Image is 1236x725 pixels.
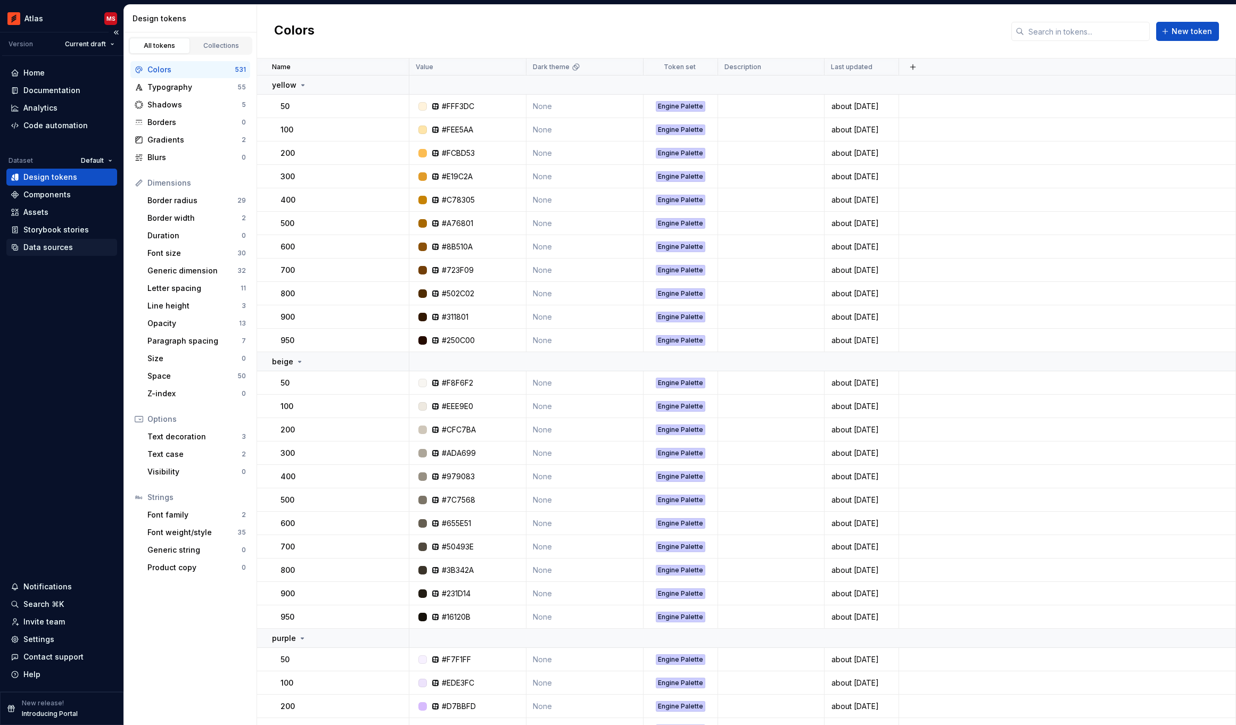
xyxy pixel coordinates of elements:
p: 900 [281,312,295,322]
div: 55 [237,83,246,91]
td: None [526,329,644,352]
div: Options [147,414,246,424]
div: Notifications [23,581,72,592]
div: 29 [237,196,246,205]
div: about [DATE] [825,701,898,712]
p: 50 [281,654,290,665]
div: about [DATE] [825,612,898,622]
a: Invite team [6,613,117,630]
div: Generic dimension [147,265,237,276]
td: None [526,605,644,629]
a: Product copy0 [143,559,250,576]
td: None [526,465,644,488]
p: Introducing Portal [22,710,78,718]
a: Borders0 [130,114,250,131]
a: Line height3 [143,297,250,314]
td: None [526,118,644,141]
td: None [526,582,644,605]
div: Engine Palette [656,312,705,322]
td: None [526,282,644,305]
p: 600 [281,241,295,252]
div: Documentation [23,85,80,96]
div: Design tokens [23,172,77,182]
a: Blurs0 [130,149,250,166]
td: None [526,305,644,329]
div: Product copy [147,562,242,573]
div: #3B342A [442,565,474,576]
div: 2 [242,136,246,144]
p: 50 [281,101,290,112]
div: 50 [237,372,246,380]
div: Engine Palette [656,241,705,252]
div: Font size [147,248,237,259]
div: Font family [147,510,242,520]
div: Shadows [147,99,242,110]
p: 300 [281,171,295,182]
span: New token [1172,26,1212,37]
div: Engine Palette [656,195,705,205]
div: 0 [242,153,246,162]
span: Current draft [65,40,106,48]
div: #979083 [442,471,475,482]
div: Dimensions [147,178,246,188]
p: 400 [281,471,295,482]
div: about [DATE] [825,101,898,112]
div: #311801 [442,312,468,322]
div: Collections [195,41,248,50]
div: 5 [242,101,246,109]
td: None [526,648,644,671]
p: 200 [281,148,295,159]
a: Space50 [143,368,250,385]
div: 0 [242,389,246,398]
div: about [DATE] [825,654,898,665]
a: Generic dimension32 [143,262,250,279]
div: Version [9,40,33,48]
div: #655E51 [442,518,471,529]
td: None [526,259,644,282]
p: 100 [281,401,293,412]
div: Border width [147,213,242,223]
div: Engine Palette [656,471,705,482]
p: 800 [281,565,295,576]
div: about [DATE] [825,265,898,276]
div: 2 [242,511,246,519]
div: Paragraph spacing [147,336,242,346]
button: Collapse sidebar [109,25,123,40]
a: Analytics [6,99,117,116]
div: Dataset [9,156,33,165]
div: 3 [242,432,246,441]
td: None [526,212,644,235]
div: about [DATE] [825,148,898,159]
a: Storybook stories [6,221,117,238]
div: Text case [147,449,242,460]
div: #ADA699 [442,448,476,459]
div: Engine Palette [656,148,705,159]
a: Visibility0 [143,463,250,480]
a: Generic string0 [143,541,250,559]
p: New release! [22,699,64,707]
p: purple [272,633,296,644]
div: 0 [242,118,246,127]
a: Components [6,186,117,203]
div: 0 [242,231,246,240]
div: #EDE3FC [442,678,474,688]
div: Colors [147,64,235,75]
a: Code automation [6,117,117,134]
div: Engine Palette [656,448,705,459]
td: None [526,395,644,418]
p: 400 [281,195,295,205]
p: Description [724,63,761,71]
a: Z-index0 [143,385,250,402]
div: Design tokens [133,13,252,24]
td: None [526,418,644,441]
div: Z-index [147,388,242,399]
div: 3 [242,302,246,310]
span: Default [81,156,104,165]
div: Gradients [147,135,242,145]
div: Engine Palette [656,124,705,135]
div: #A76801 [442,218,473,229]
div: 32 [237,266,246,275]
button: Notifications [6,578,117,595]
p: Last updated [831,63,872,71]
a: Design tokens [6,169,117,186]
